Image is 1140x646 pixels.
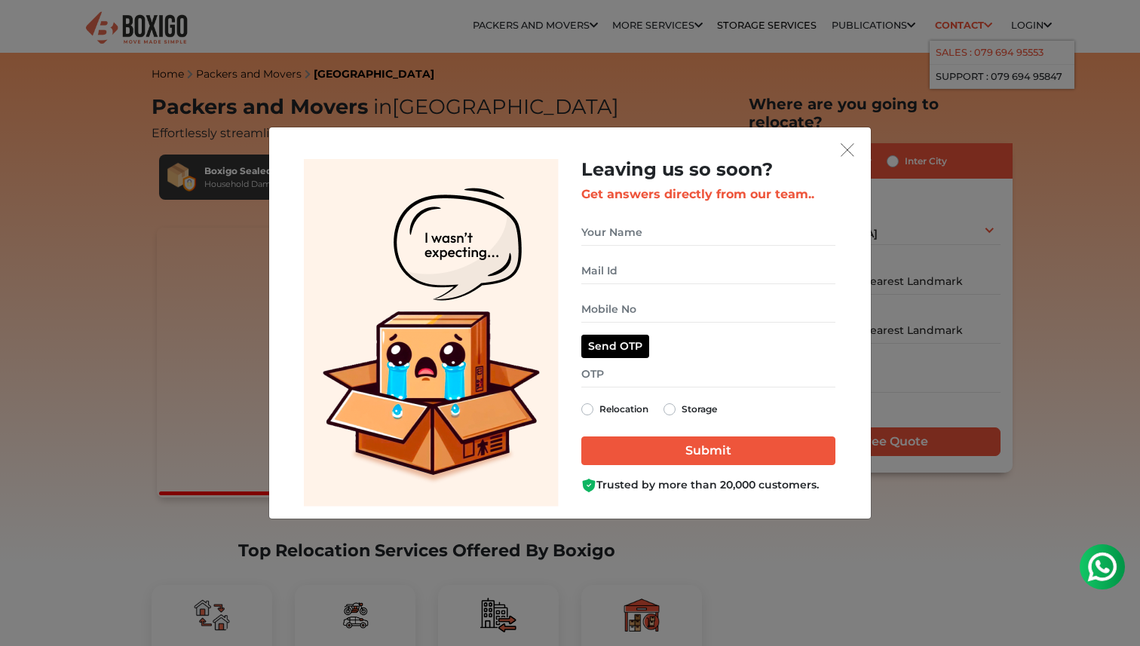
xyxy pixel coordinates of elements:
div: Trusted by more than 20,000 customers. [581,477,835,493]
label: Storage [682,400,717,418]
h2: Leaving us so soon? [581,159,835,181]
img: exit [841,143,854,157]
img: whatsapp-icon.svg [15,15,45,45]
label: Relocation [599,400,648,418]
input: Mail Id [581,258,835,284]
img: Boxigo Customer Shield [581,478,596,493]
input: Submit [581,436,835,465]
input: Mobile No [581,296,835,323]
input: Your Name [581,219,835,246]
input: OTP [581,361,835,387]
button: Send OTP [581,335,649,358]
img: Lead Welcome Image [304,159,559,507]
h3: Get answers directly from our team.. [581,187,835,201]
